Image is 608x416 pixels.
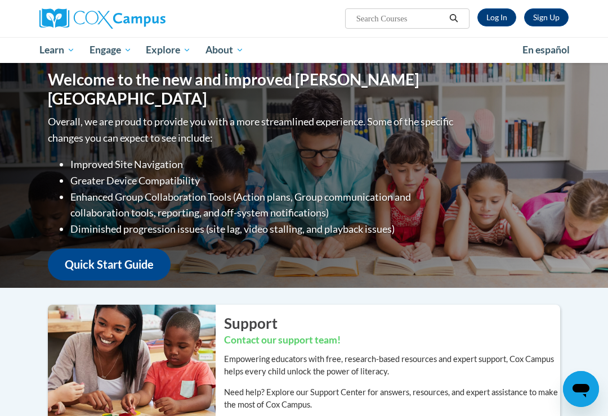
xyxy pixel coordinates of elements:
[445,12,462,25] button: Search
[32,37,82,63] a: Learn
[198,37,251,63] a: About
[31,37,577,63] div: Main menu
[39,8,204,29] a: Cox Campus
[563,371,599,407] iframe: Button to launch messaging window, conversation in progress
[39,8,166,29] img: Cox Campus
[515,38,577,62] a: En español
[90,43,132,57] span: Engage
[224,386,560,411] p: Need help? Explore our Support Center for answers, resources, and expert assistance to make the m...
[524,8,569,26] a: Register
[224,353,560,378] p: Empowering educators with free, research-based resources and expert support, Cox Campus helps eve...
[39,43,75,57] span: Learn
[48,70,456,108] h1: Welcome to the new and improved [PERSON_NAME][GEOGRAPHIC_DATA]
[70,156,456,173] li: Improved Site Navigation
[224,333,560,347] h3: Contact our support team!
[477,8,516,26] a: Log In
[70,173,456,189] li: Greater Device Compatibility
[48,114,456,146] p: Overall, we are proud to provide you with a more streamlined experience. Some of the specific cha...
[522,44,570,56] span: En español
[48,248,171,281] a: Quick Start Guide
[82,37,139,63] a: Engage
[70,221,456,237] li: Diminished progression issues (site lag, video stalling, and playback issues)
[355,12,445,25] input: Search Courses
[138,37,198,63] a: Explore
[146,43,191,57] span: Explore
[70,189,456,221] li: Enhanced Group Collaboration Tools (Action plans, Group communication and collaboration tools, re...
[205,43,244,57] span: About
[224,313,560,333] h2: Support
